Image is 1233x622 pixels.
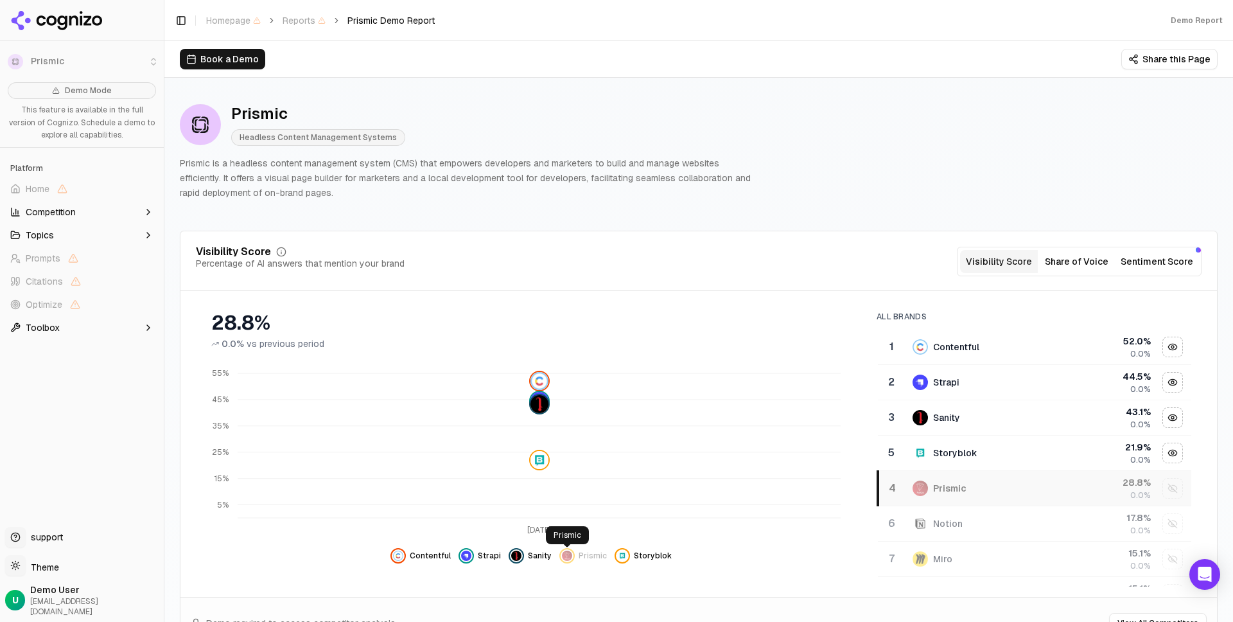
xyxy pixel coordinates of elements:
[562,551,572,561] img: prismic
[1162,549,1183,569] button: Show miro data
[883,375,900,390] div: 2
[26,321,60,334] span: Toolbox
[212,395,229,405] tspan: 45%
[5,225,159,245] button: Topics
[933,341,979,353] div: Contentful
[913,375,928,390] img: strapi
[878,577,1191,612] tr: 15.1%Show microsoft data
[390,548,451,564] button: Hide contentful data
[617,551,627,561] img: storyblok
[1162,478,1183,499] button: Show prismic data
[933,517,963,530] div: Notion
[206,14,435,27] nav: breadcrumb
[206,14,261,27] span: Homepage
[634,551,672,561] span: Storyblok
[878,365,1191,400] tr: 2strapiStrapi44.5%0.0%Hide strapi data
[65,85,112,96] span: Demo Mode
[1130,384,1151,395] span: 0.0%
[913,445,928,461] img: storyblok
[196,247,271,257] div: Visibility Score
[180,104,221,145] img: Prismic
[1162,372,1183,393] button: Hide strapi data
[1162,513,1183,534] button: Show notion data
[30,596,159,617] span: [EMAIL_ADDRESS][DOMAIN_NAME]
[211,312,851,335] div: 28.8%
[180,156,755,200] p: Prismic is a headless content management system (CMS) that empowers developers and marketers to b...
[30,583,159,596] span: Demo User
[511,551,521,561] img: sanity
[615,548,672,564] button: Hide storyblok data
[347,14,435,27] span: Prismic Demo Report
[1162,443,1183,463] button: Hide storyblok data
[1069,582,1151,595] div: 15.1 %
[877,312,1191,322] div: All Brands
[527,525,552,535] tspan: [DATE]
[459,548,501,564] button: Hide strapi data
[878,330,1191,365] tr: 1contentfulContentful52.0%0.0%Hide contentful data
[933,447,977,459] div: Storyblok
[213,421,229,431] tspan: 35%
[1069,547,1151,560] div: 15.1 %
[1069,370,1151,383] div: 44.5 %
[26,562,59,573] span: Theme
[509,548,552,564] button: Hide sanity data
[5,202,159,222] button: Competition
[222,337,244,350] span: 0.0%
[554,530,581,540] p: Prismic
[883,410,900,425] div: 3
[1115,250,1198,273] button: Sentiment Score
[196,257,405,270] div: Percentage of AI answers that mention your brand
[461,551,471,561] img: strapi
[933,411,960,424] div: Sanity
[530,372,548,390] img: contentful
[5,158,159,179] div: Platform
[217,500,229,510] tspan: 5%
[5,317,159,338] button: Toolbox
[26,182,49,195] span: Home
[1069,476,1151,489] div: 28.8 %
[878,436,1191,471] tr: 5storyblokStoryblok21.9%0.0%Hide storyblok data
[26,531,63,544] span: support
[26,252,60,265] span: Prompts
[393,551,403,561] img: contentful
[579,551,607,561] span: Prismic
[212,369,229,379] tspan: 55%
[913,410,928,425] img: sanity
[883,516,900,531] div: 6
[26,206,76,218] span: Competition
[1121,49,1218,69] button: Share this Page
[1130,490,1151,501] span: 0.0%
[1130,526,1151,536] span: 0.0%
[883,339,900,355] div: 1
[180,49,265,69] button: Book a Demo
[913,551,928,567] img: miro
[283,14,326,27] span: Reports
[1130,455,1151,465] span: 0.0%
[1162,337,1183,357] button: Hide contentful data
[878,400,1191,436] tr: 3sanitySanity43.1%0.0%Hide sanity data
[26,298,62,311] span: Optimize
[231,103,405,124] div: Prismic
[247,337,324,350] span: vs previous period
[1069,511,1151,524] div: 17.8 %
[530,396,548,414] img: sanity
[913,516,928,531] img: notion
[1171,15,1223,26] div: Demo Report
[1130,420,1151,430] span: 0.0%
[1130,349,1151,359] span: 0.0%
[530,392,548,410] img: strapi
[478,551,501,561] span: Strapi
[884,481,900,496] div: 4
[528,551,552,561] span: Sanity
[1162,584,1183,605] button: Show microsoft data
[212,447,229,458] tspan: 25%
[878,506,1191,542] tr: 6notionNotion17.8%0.0%Show notion data
[933,553,952,565] div: Miro
[1069,335,1151,348] div: 52.0 %
[913,481,928,496] img: prismic
[26,229,54,242] span: Topics
[559,548,607,564] button: Show prismic data
[1069,441,1151,454] div: 21.9 %
[530,452,548,470] img: storyblok
[1038,250,1115,273] button: Share of Voice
